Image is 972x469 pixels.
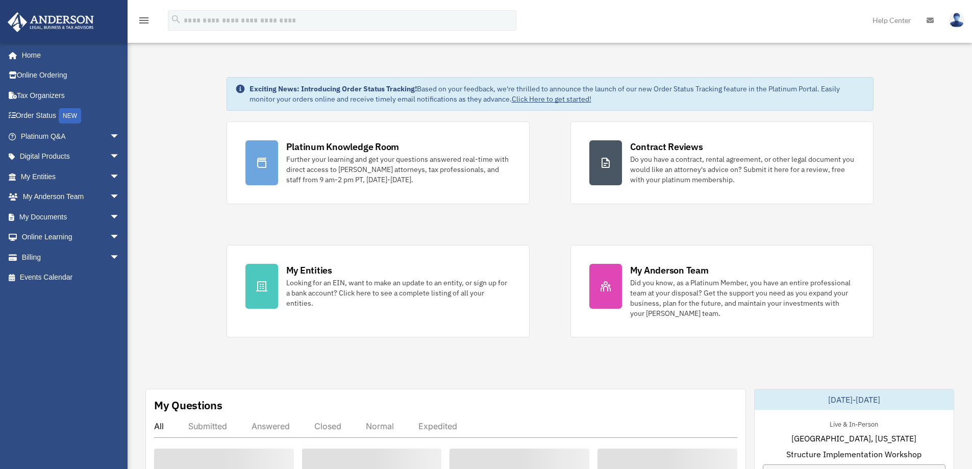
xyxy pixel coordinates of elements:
a: My Anderson Teamarrow_drop_down [7,187,135,207]
span: arrow_drop_down [110,187,130,208]
div: Further your learning and get your questions answered real-time with direct access to [PERSON_NAM... [286,154,511,185]
strong: Exciting News: Introducing Order Status Tracking! [250,84,417,93]
div: My Anderson Team [630,264,709,277]
a: Events Calendar [7,267,135,288]
div: Platinum Knowledge Room [286,140,400,153]
div: Answered [252,421,290,431]
a: Platinum Q&Aarrow_drop_down [7,126,135,146]
div: [DATE]-[DATE] [755,389,954,410]
span: arrow_drop_down [110,146,130,167]
span: arrow_drop_down [110,227,130,248]
div: My Questions [154,398,222,413]
span: arrow_drop_down [110,126,130,147]
span: arrow_drop_down [110,247,130,268]
a: Billingarrow_drop_down [7,247,135,267]
span: [GEOGRAPHIC_DATA], [US_STATE] [791,432,916,445]
a: Contract Reviews Do you have a contract, rental agreement, or other legal document you would like... [570,121,874,204]
div: Live & In-Person [821,418,886,429]
a: My Anderson Team Did you know, as a Platinum Member, you have an entire professional team at your... [570,245,874,337]
a: Tax Organizers [7,85,135,106]
div: My Entities [286,264,332,277]
img: Anderson Advisors Platinum Portal [5,12,97,32]
div: Closed [314,421,341,431]
div: Normal [366,421,394,431]
i: menu [138,14,150,27]
a: My Entities Looking for an EIN, want to make an update to an entity, or sign up for a bank accoun... [227,245,530,337]
div: Contract Reviews [630,140,703,153]
a: Online Ordering [7,65,135,86]
div: Did you know, as a Platinum Member, you have an entire professional team at your disposal? Get th... [630,278,855,318]
div: All [154,421,164,431]
a: Home [7,45,130,65]
img: User Pic [949,13,964,28]
i: search [170,14,182,25]
a: Online Learningarrow_drop_down [7,227,135,248]
span: arrow_drop_down [110,207,130,228]
a: Digital Productsarrow_drop_down [7,146,135,167]
div: Based on your feedback, we're thrilled to announce the launch of our new Order Status Tracking fe... [250,84,865,104]
a: Platinum Knowledge Room Further your learning and get your questions answered real-time with dire... [227,121,530,204]
a: My Documentsarrow_drop_down [7,207,135,227]
a: menu [138,18,150,27]
a: Click Here to get started! [512,94,591,104]
span: arrow_drop_down [110,166,130,187]
a: My Entitiesarrow_drop_down [7,166,135,187]
span: Structure Implementation Workshop [786,448,921,460]
div: Expedited [418,421,457,431]
div: Looking for an EIN, want to make an update to an entity, or sign up for a bank account? Click her... [286,278,511,308]
div: Submitted [188,421,227,431]
div: Do you have a contract, rental agreement, or other legal document you would like an attorney's ad... [630,154,855,185]
a: Order StatusNEW [7,106,135,127]
div: NEW [59,108,81,124]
